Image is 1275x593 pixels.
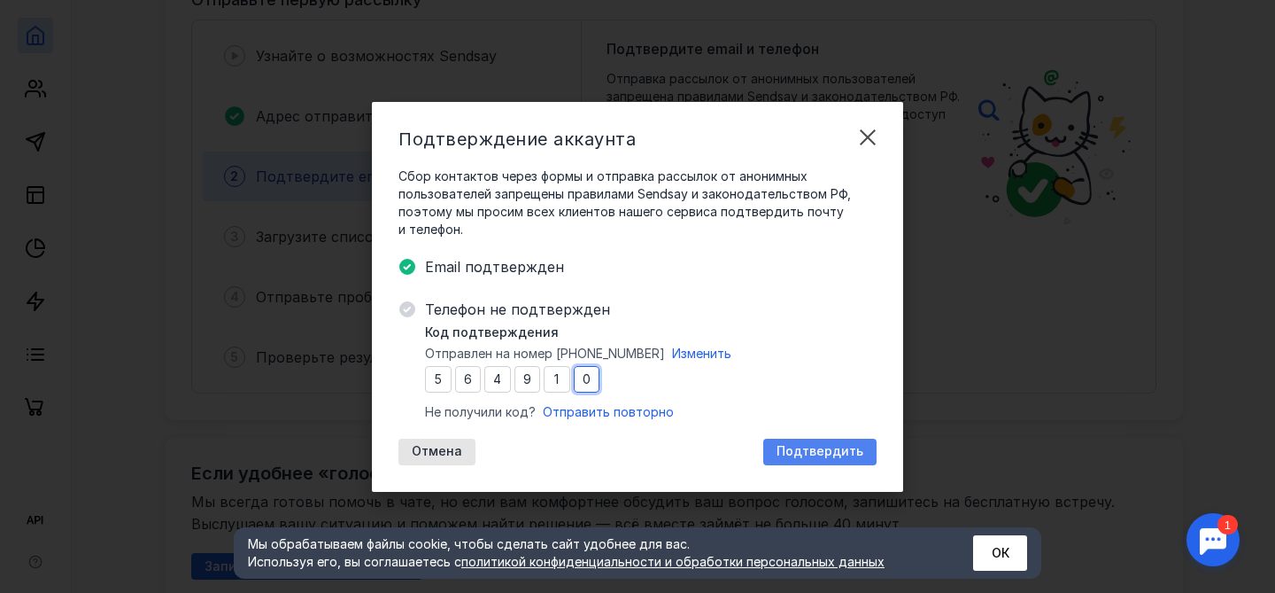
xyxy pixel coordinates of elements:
a: политикой конфиденциальности и обработки персональных данных [461,554,885,569]
button: Изменить [672,345,731,363]
input: 0 [574,366,600,393]
span: Отмена [412,444,462,459]
span: Телефон не подтвержден [425,299,877,320]
button: ОК [973,535,1027,571]
button: Отмена [398,439,475,465]
button: Подтвердить [763,439,877,465]
span: Код подтверждения [425,324,559,341]
div: 1 [40,11,60,30]
button: Отправить повторно [543,403,674,421]
input: 0 [484,366,511,393]
input: 0 [544,366,570,393]
div: Мы обрабатываем файлы cookie, чтобы сделать сайт удобнее для вас. Используя его, вы соглашаетесь c [248,535,930,571]
span: Подтвердить [777,444,863,459]
input: 0 [514,366,541,393]
span: Сбор контактов через формы и отправка рассылок от анонимных пользователей запрещены правилами Sen... [398,168,877,238]
span: Изменить [672,346,731,361]
input: 0 [425,366,452,393]
span: Email подтвержден [425,256,877,277]
span: Отправлен на номер [PHONE_NUMBER] [425,345,665,363]
span: Подтверждение аккаунта [398,129,636,150]
input: 0 [455,366,482,393]
span: Отправить повторно [543,404,674,419]
span: Не получили код? [425,403,536,421]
